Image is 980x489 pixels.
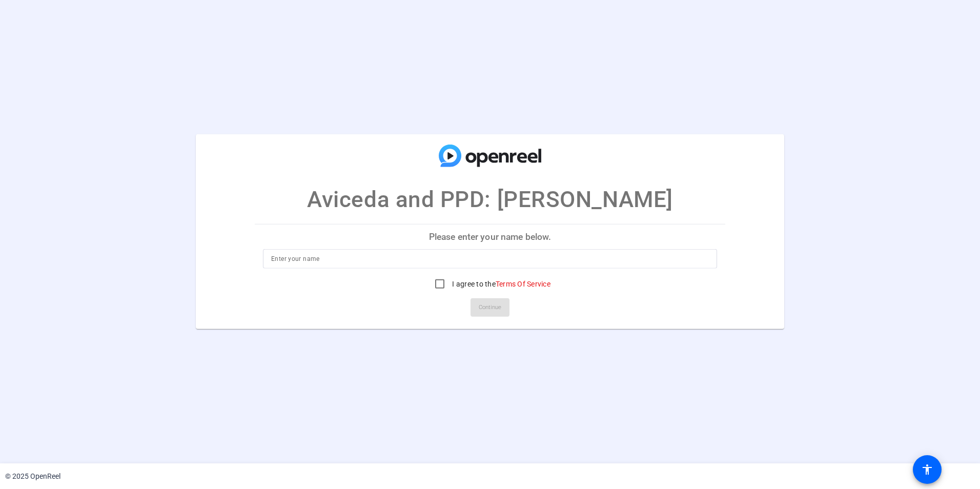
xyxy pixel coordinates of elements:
[271,253,709,265] input: Enter your name
[255,225,725,249] p: Please enter your name below.
[5,471,60,482] div: © 2025 OpenReel
[921,463,933,476] mat-icon: accessibility
[439,145,541,167] img: company-logo
[307,182,673,216] p: Aviceda and PPD: [PERSON_NAME]
[450,279,550,289] label: I agree to the
[496,280,550,288] a: Terms Of Service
